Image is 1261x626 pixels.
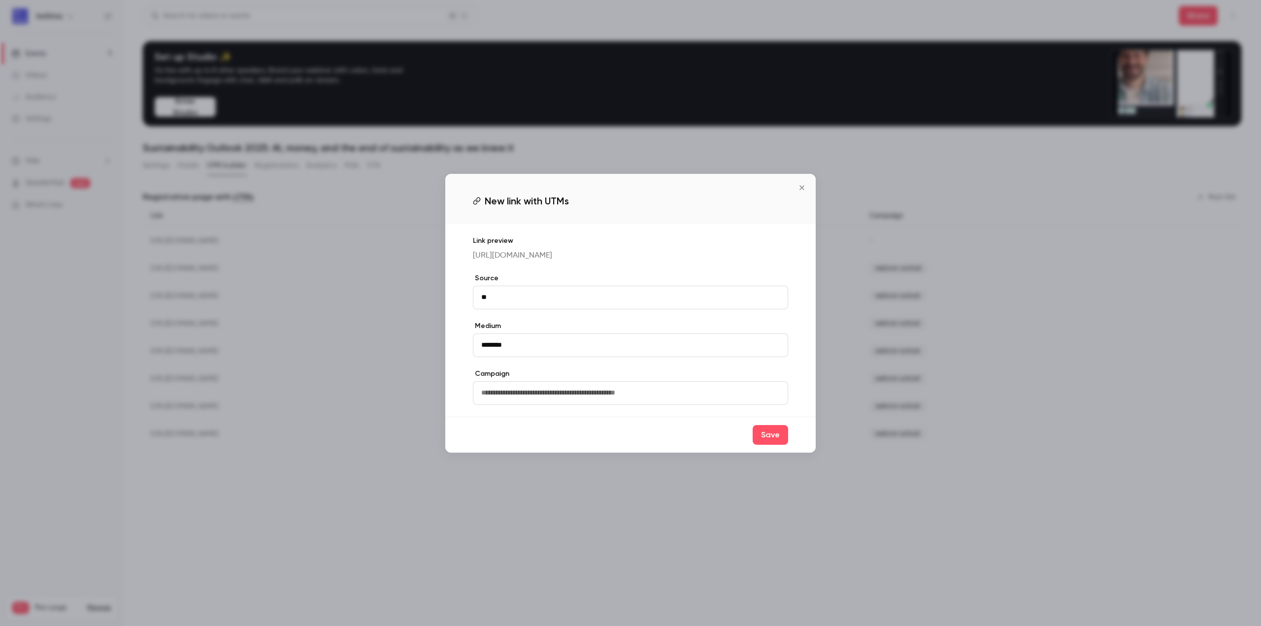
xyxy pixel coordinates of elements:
[473,250,788,262] p: [URL][DOMAIN_NAME]
[792,178,812,198] button: Close
[473,321,788,331] label: Medium
[473,273,788,283] label: Source
[485,194,569,208] span: New link with UTMs
[473,236,788,246] p: Link preview
[473,369,788,379] label: Campaign
[753,425,788,445] button: Save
